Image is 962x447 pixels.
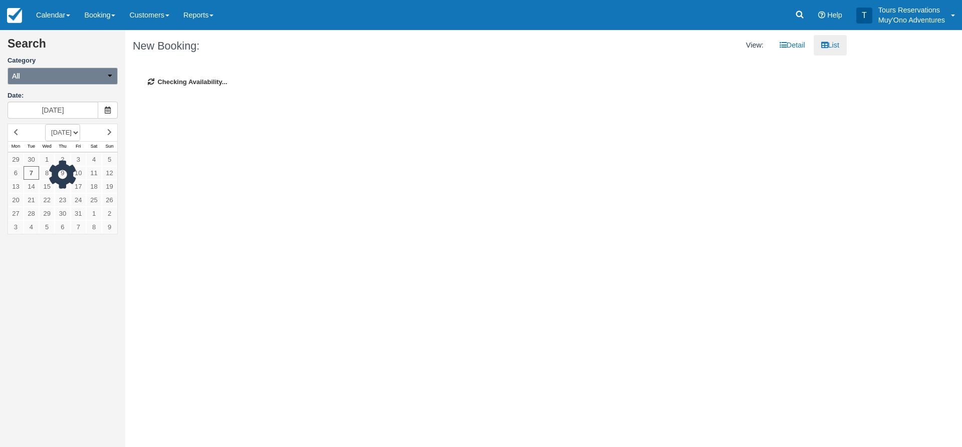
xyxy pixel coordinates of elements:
[8,38,118,56] h2: Search
[7,8,22,23] img: checkfront-main-nav-mini-logo.png
[814,35,847,56] a: List
[133,40,478,52] h1: New Booking:
[12,71,20,81] span: All
[772,35,813,56] a: Detail
[24,166,39,180] a: 7
[8,68,118,85] button: All
[818,12,825,19] i: Help
[8,91,118,101] label: Date:
[8,56,118,66] label: Category
[827,11,842,19] span: Help
[878,5,945,15] p: Tours Reservations
[133,63,839,102] div: Checking Availability...
[739,35,771,56] li: View:
[856,8,872,24] div: T
[878,15,945,25] p: Muy'Ono Adventures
